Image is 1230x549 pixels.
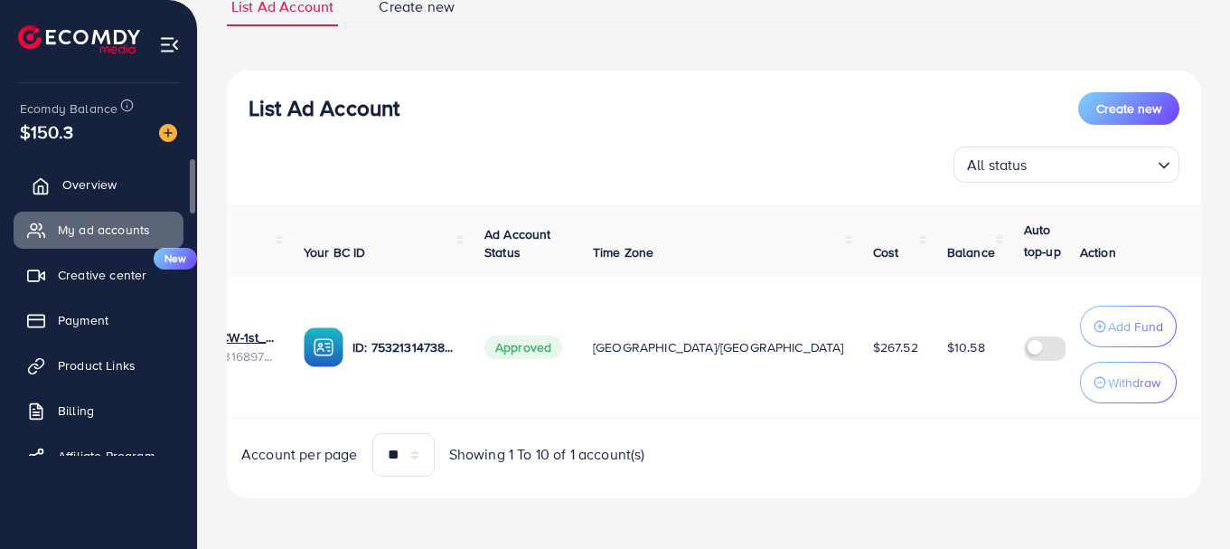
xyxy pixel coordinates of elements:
span: Billing [58,402,94,420]
a: Creative centerNew [14,257,183,293]
button: Create new [1078,92,1179,125]
a: My ad accounts [14,212,183,248]
img: menu [159,34,180,55]
a: Billing [14,393,183,429]
input: Search for option [1033,148,1150,178]
span: $10.58 [947,338,985,356]
span: Your BC ID [304,243,366,261]
span: My ad accounts [58,221,150,239]
a: Overview [14,166,183,203]
iframe: Chat [1153,468,1216,535]
span: Account per page [241,444,358,465]
p: Withdraw [1108,372,1160,393]
img: ic-ba-acc.ded83a64.svg [304,327,343,367]
span: All status [963,152,1031,178]
p: Auto top-up [1024,219,1076,262]
a: Affiliate Program [14,438,183,474]
span: Showing 1 To 10 of 1 account(s) [449,444,645,465]
span: Approved [484,336,562,359]
p: ID: 7532131473890574353 [352,336,455,358]
span: Overview [62,175,117,194]
a: Payment [14,302,183,338]
button: Withdraw [1080,362,1177,403]
span: Affiliate Program [58,447,155,465]
h3: List Ad Account [249,95,399,121]
span: $267.52 [873,338,918,356]
span: [GEOGRAPHIC_DATA]/[GEOGRAPHIC_DATA] [593,338,844,356]
a: Product Links [14,347,183,383]
span: Cost [873,243,899,261]
span: Balance [947,243,995,261]
span: $150.3 [20,118,73,145]
span: New [154,248,197,270]
span: Action [1080,243,1116,261]
span: Create new [1096,99,1161,118]
p: Add Fund [1108,316,1163,337]
div: Search for option [953,147,1179,183]
span: Time Zone [593,243,653,261]
span: Ecomdy Balance [20,99,117,118]
span: Payment [58,311,108,329]
img: logo [18,25,140,53]
span: Product Links [58,356,136,374]
img: image [159,124,177,142]
span: Creative center [58,266,146,284]
span: Ad Account Status [484,225,551,261]
button: Add Fund [1080,306,1177,347]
